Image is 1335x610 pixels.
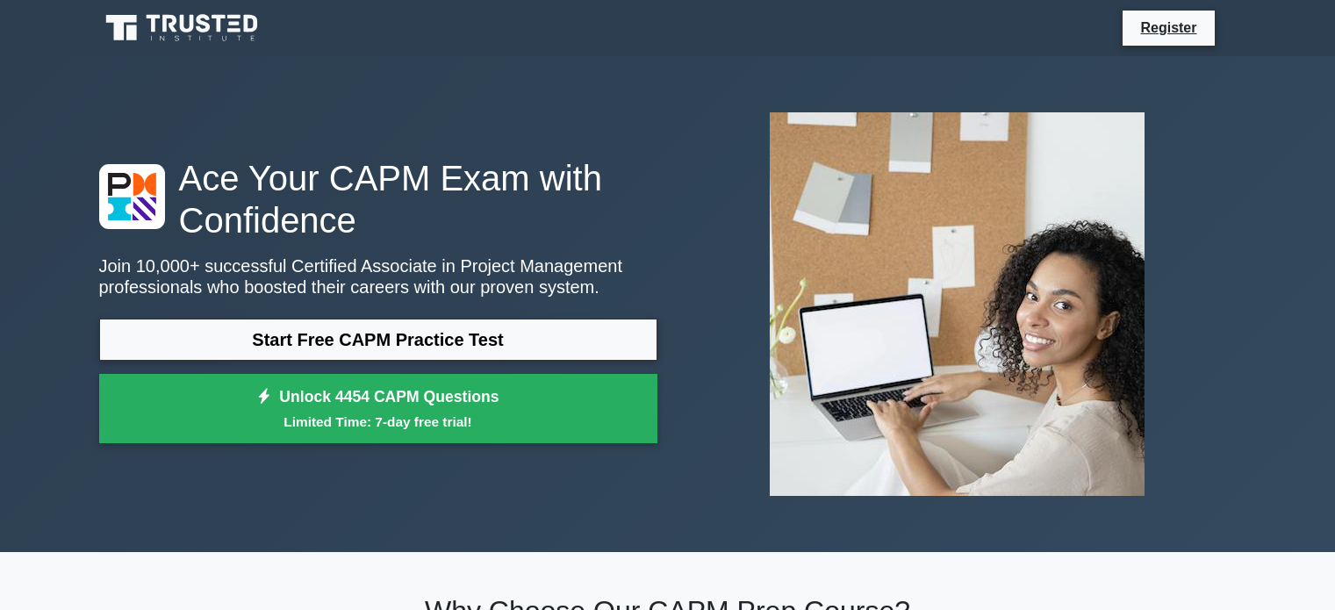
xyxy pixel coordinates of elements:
[1130,17,1207,39] a: Register
[121,412,635,432] small: Limited Time: 7-day free trial!
[99,319,657,361] a: Start Free CAPM Practice Test
[99,157,657,241] h1: Ace Your CAPM Exam with Confidence
[99,374,657,444] a: Unlock 4454 CAPM QuestionsLimited Time: 7-day free trial!
[99,255,657,298] p: Join 10,000+ successful Certified Associate in Project Management professionals who boosted their...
